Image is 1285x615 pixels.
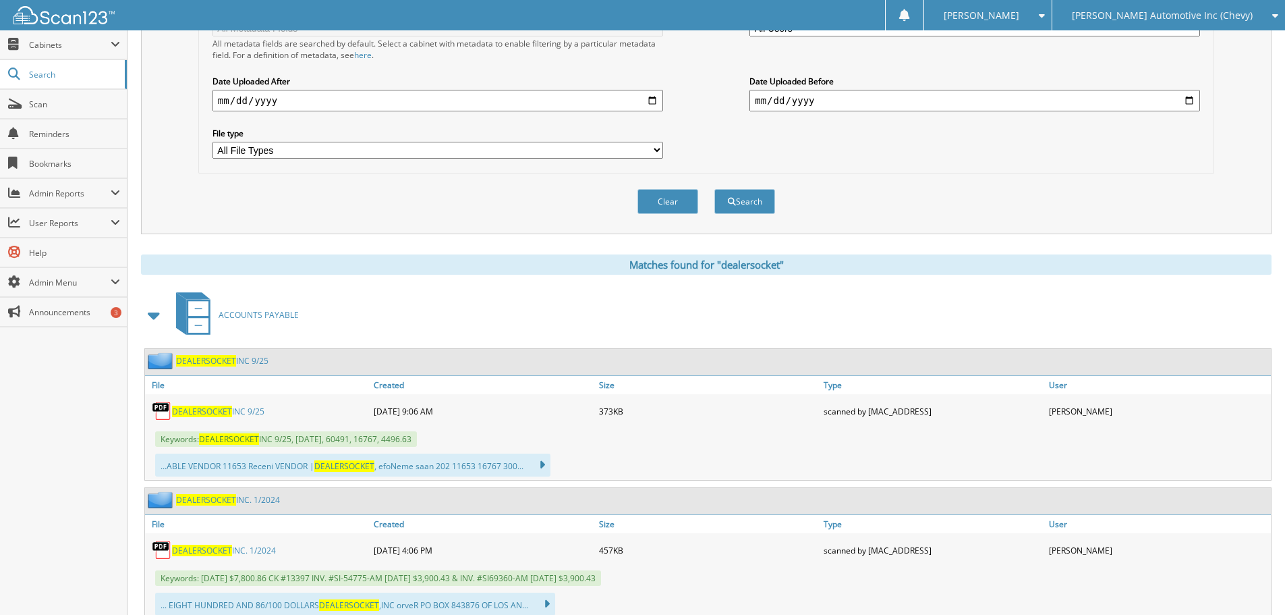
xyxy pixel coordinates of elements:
[168,288,299,342] a: ACCOUNTS PAYABLE
[172,406,264,417] a: DEALERSOCKETINC 9/25
[13,6,115,24] img: scan123-logo-white.svg
[820,515,1046,533] a: Type
[820,537,1046,564] div: scanned by [MAC_ADDRESS]
[370,537,596,564] div: [DATE] 4:06 PM
[944,11,1019,20] span: [PERSON_NAME]
[176,355,268,367] a: DEALERSOCKETINC 9/25
[29,277,111,288] span: Admin Menu
[1046,537,1271,564] div: [PERSON_NAME]
[212,90,663,111] input: start
[596,398,821,425] div: 373KB
[155,454,550,477] div: ...ABLE VENDOR 11653 Receni VENDOR | , efoNeme saan 202 11653 16767 300...
[148,491,176,508] img: folder2.png
[172,545,232,556] span: DEALERSOCKET
[1218,550,1285,615] iframe: Chat Widget
[354,49,372,61] a: here
[29,158,120,169] span: Bookmarks
[155,431,417,447] span: Keywords: INC 9/25, [DATE], 60491, 16767, 4496.63
[155,570,601,586] span: Keywords: [DATE] $7,800.86 CK #13397 INV. #SI-54775-AM [DATE] $3,900.43 & INV. #SI69360-AM [DATE]...
[596,537,821,564] div: 457KB
[29,217,111,229] span: User Reports
[29,128,120,140] span: Reminders
[1046,398,1271,425] div: [PERSON_NAME]
[637,189,698,214] button: Clear
[596,376,821,394] a: Size
[29,247,120,259] span: Help
[319,599,379,611] span: DEALERSOCKET
[111,307,121,318] div: 3
[172,545,276,556] a: DEALERSOCKETINC. 1/2024
[152,401,172,421] img: PDF.png
[749,90,1200,111] input: end
[1046,376,1271,394] a: User
[219,309,299,321] span: ACCOUNTS PAYABLE
[176,494,280,506] a: DEALERSOCKETINC. 1/2024
[370,376,596,394] a: Created
[820,376,1046,394] a: Type
[199,433,259,445] span: DEALERSOCKET
[141,255,1272,275] div: Matches found for "dealersocket"
[1072,11,1253,20] span: [PERSON_NAME] Automotive Inc (Chevy)
[714,189,775,214] button: Search
[172,406,232,417] span: DEALERSOCKET
[29,39,111,51] span: Cabinets
[152,540,172,560] img: PDF.png
[29,306,120,318] span: Announcements
[212,38,663,61] div: All metadata fields are searched by default. Select a cabinet with metadata to enable filtering b...
[212,128,663,139] label: File type
[148,352,176,369] img: folder2.png
[370,398,596,425] div: [DATE] 9:06 AM
[749,76,1200,87] label: Date Uploaded Before
[596,515,821,533] a: Size
[176,355,236,367] span: DEALERSOCKET
[820,398,1046,425] div: scanned by [MAC_ADDRESS]
[212,76,663,87] label: Date Uploaded After
[29,69,118,80] span: Search
[145,515,370,533] a: File
[370,515,596,533] a: Created
[314,460,374,472] span: DEALERSOCKET
[176,494,236,506] span: DEALERSOCKET
[1046,515,1271,533] a: User
[145,376,370,394] a: File
[29,188,111,199] span: Admin Reports
[29,99,120,110] span: Scan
